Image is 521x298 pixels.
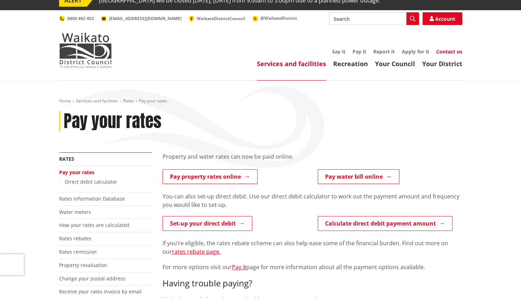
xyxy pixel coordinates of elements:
[318,216,452,231] a: Calculate direct debit payment amount
[197,15,245,21] span: WaikatoDistrictCouncil
[59,275,125,282] a: Change your postal address
[59,195,125,202] a: Rates Information Database
[163,239,462,256] p: If you’re eligible, the rates rebate scheme can also help ease some of the financial burden. Find...
[333,59,368,68] a: Recreation
[329,12,419,25] input: Search input
[76,98,118,104] a: Services and facilities
[67,15,94,21] span: 0800 492 452
[59,33,112,68] img: Waikato District Council - Te Kaunihera aa Takiwaa o Waikato
[109,15,182,21] span: [EMAIL_ADDRESS][DOMAIN_NAME]
[163,152,462,169] div: Property and water rates can now be paid online.
[59,98,71,104] a: Home
[64,111,161,132] h1: Pay your rates
[59,169,94,176] a: Pay your rates
[59,288,142,295] a: Receive your rates invoice by email
[489,268,514,294] iframe: Messenger Launcher
[59,235,91,242] a: Rates rebates
[318,169,399,184] a: Pay water bill online
[260,15,297,21] span: @WaikatoDistrict
[59,98,462,104] nav: breadcrumb
[422,59,462,68] a: Your District
[59,15,94,21] a: 0800 492 452
[101,15,182,21] a: [EMAIL_ADDRESS][DOMAIN_NAME]
[257,59,326,68] a: Services and facilities
[59,262,107,268] a: Property revaluation
[402,48,429,55] a: Apply for it
[232,263,246,271] a: Pay it
[436,48,462,55] a: Contact us
[123,98,134,104] a: Rates
[59,156,74,162] a: Rates
[252,15,297,21] a: @WaikatoDistrict
[163,278,462,289] h3: Having trouble paying?
[163,216,252,231] a: Set-up your direct debit
[163,263,462,271] p: For more options visit our page for more information about all the payment options available.
[163,192,462,209] p: You can also set-up direct debit. Use our direct debit calculator to work out the payment amount ...
[422,12,462,25] a: Account
[332,48,345,55] a: Say it
[189,15,245,21] a: WaikatoDistrictCouncil
[65,178,117,185] a: Direct debit calculator
[375,59,415,68] a: Your Council
[59,222,129,228] a: How your rates are calculated
[59,248,97,255] a: Rates remission
[59,209,91,215] a: Water meters
[373,48,395,55] a: Report it
[172,248,221,255] a: rates rebate page.
[163,169,258,184] a: Pay property rates online
[139,98,167,104] span: Pay your rates
[352,48,366,55] a: Pay it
